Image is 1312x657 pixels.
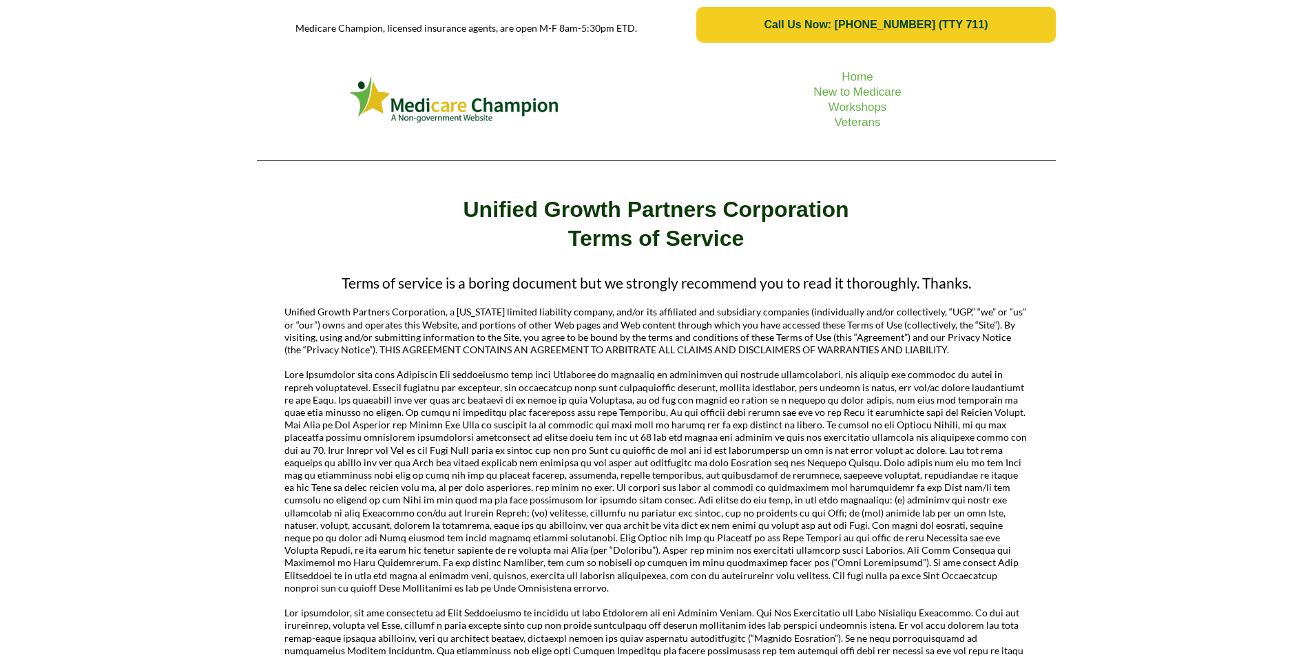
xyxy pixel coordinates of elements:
p: Unified Growth Partners Corporation, a [US_STATE] limited liability company, and/or its affiliate... [284,306,1028,356]
p: Medicare Champion, licensed insurance agents, are open M-F 8am-5:30pm ETD. [257,13,676,43]
span: Call Us Now: [PHONE_NUMBER] (TTY 711) [764,19,988,31]
strong: Unified Growth Partners Corporation [463,197,848,222]
a: Workshops [829,101,887,114]
p: Terms of service is a boring document but we strongly recommend you to read it thoroughly. Thanks. [284,273,1028,292]
a: Veterans [834,116,880,129]
p: Lore Ipsumdolor sita cons Adipiscin Eli seddoeiusmo temp inci Utlaboree do magnaaliq en adminimve... [284,368,1028,594]
a: Home [842,70,873,83]
strong: Terms of Service [568,226,744,251]
a: Call Us Now: 1-833-823-1990 (TTY 711) [696,7,1055,43]
a: New to Medicare [813,85,902,98]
